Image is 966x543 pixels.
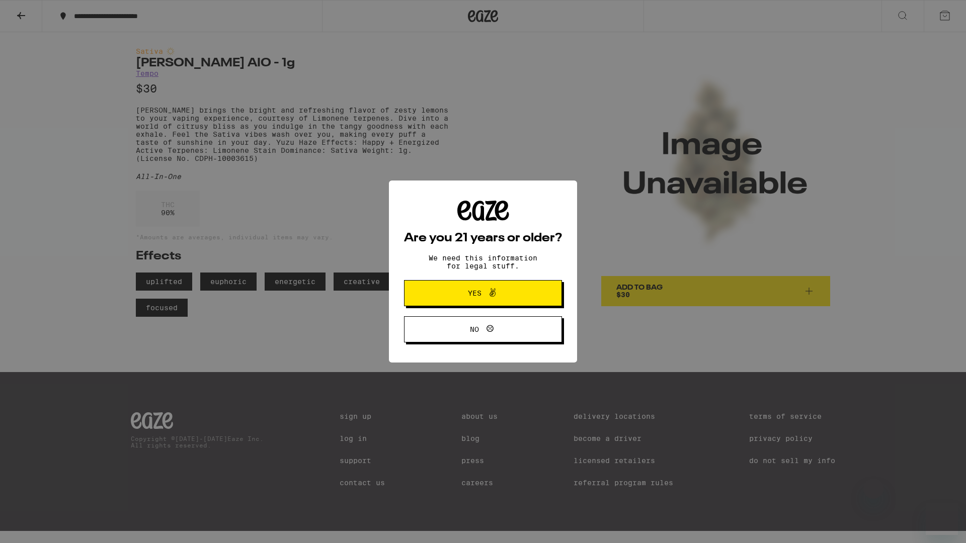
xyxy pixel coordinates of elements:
span: Yes [468,290,481,297]
h2: Are you 21 years or older? [404,232,562,244]
span: No [470,326,479,333]
iframe: Button to launch messaging window [926,503,958,535]
button: Yes [404,280,562,306]
iframe: Close message [863,479,883,499]
p: We need this information for legal stuff. [420,254,546,270]
button: No [404,316,562,342]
